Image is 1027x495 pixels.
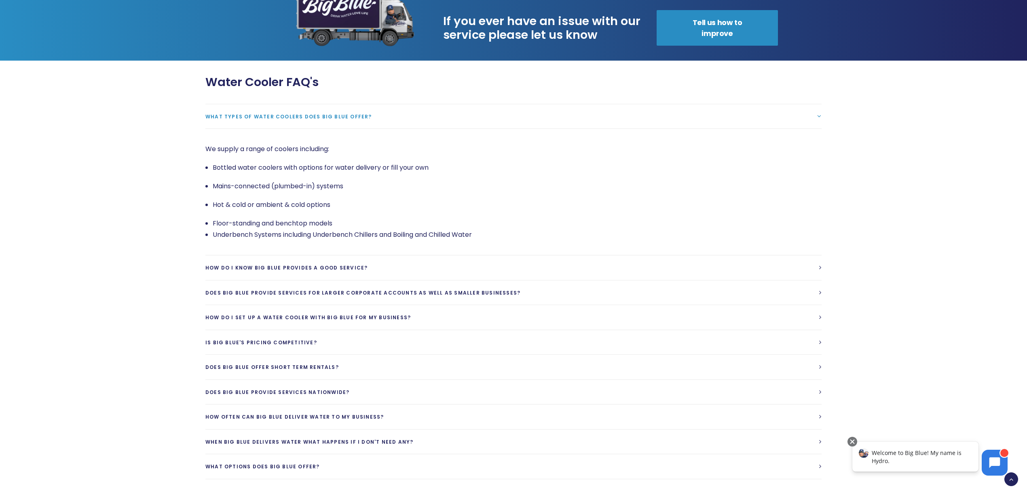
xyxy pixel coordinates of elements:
a: How do I know Big Blue provides a good service? [205,255,822,280]
a: Is Big Blue's Pricing competitive? [205,330,822,355]
span: When Big Blue delivers water what happens if I don't need any? [205,438,413,445]
a: Does Big Blue provide services for larger corporate accounts as well as smaller businesses? [205,280,822,305]
p: Mains-connected (plumbed-in) systems [213,181,822,192]
span: Does Big Blue provide services for larger corporate accounts as well as smaller businesses? [205,289,520,296]
span: How often can Big Blue deliver water to my business? [205,413,384,420]
p: Hot & cold or ambient & cold options [213,199,822,211]
a: How do I set up a water cooler with Big Blue for my business? [205,305,822,330]
span: How do I set up a water cooler with Big Blue for my business? [205,314,411,321]
span: Water Cooler FAQ's [205,75,319,89]
a: Does Big Blue offer short term rentals? [205,355,822,379]
span: What types of water coolers does Big Blue offer? [205,113,372,120]
li: Underbench Systems including Underbench Chillers and Boiling and Chilled Water [213,229,822,240]
iframe: Chatbot [844,435,1016,484]
span: Is Big Blue's Pricing competitive? [205,339,317,346]
span: If you ever have an issue with our service please let us know [443,14,642,42]
a: What types of water coolers does Big Blue offer? [205,104,822,129]
p: Floor-standing and benchtop models [213,218,822,229]
a: Tell us how to improve [657,10,778,46]
a: When Big Blue delivers water what happens if I don't need any? [205,430,822,454]
p: Bottled water coolers with options for water delivery or fill your own [213,162,822,173]
span: Does Big Blue provide services Nationwide? [205,389,349,396]
span: What options does Big Blue Offer? [205,463,320,470]
span: Does Big Blue offer short term rentals? [205,364,339,371]
a: Does Big Blue provide services Nationwide? [205,380,822,404]
a: How often can Big Blue deliver water to my business? [205,404,822,429]
span: How do I know Big Blue provides a good service? [205,264,368,271]
a: What options does Big Blue Offer? [205,454,822,479]
p: We supply a range of coolers including: [205,143,822,155]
